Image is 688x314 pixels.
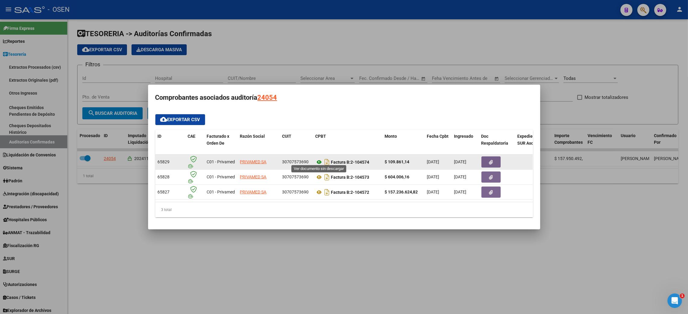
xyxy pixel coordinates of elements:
datatable-header-cell: Doc Respaldatoria [479,130,515,156]
span: [DATE] [454,174,467,179]
datatable-header-cell: Ingresado [452,130,479,156]
span: Monto [385,134,397,139]
button: Exportar CSV [155,114,205,125]
span: CAE [188,134,196,139]
div: 65828 [158,174,183,181]
datatable-header-cell: Expediente SUR Asociado [515,130,548,156]
mat-icon: cloud_download [160,116,167,123]
datatable-header-cell: CPBT [313,130,382,156]
strong: 2-104574 [331,160,369,165]
datatable-header-cell: Facturado x Orden De [204,130,238,156]
span: PRIVAMED SA [240,174,267,179]
datatable-header-cell: Monto [382,130,425,156]
span: Exportar CSV [160,117,200,122]
span: Doc Respaldatoria [481,134,509,146]
span: [DATE] [454,159,467,164]
h3: Comprobantes asociados auditoría [155,92,533,103]
span: PRIVAMED SA [240,159,267,164]
span: Razón Social [240,134,265,139]
span: C01 - Privamed [207,190,235,194]
div: 24054 [258,92,277,103]
span: CPBT [315,134,326,139]
span: Factura B: [331,190,351,195]
strong: $ 109.861,14 [385,159,410,164]
span: 1 [680,294,685,298]
span: Expediente SUR Asociado [518,134,544,146]
datatable-header-cell: Fecha Cpbt [425,130,452,156]
iframe: Intercom live chat [667,294,682,308]
span: [DATE] [427,174,439,179]
span: Factura B: [331,175,351,180]
span: C01 - Privamed [207,159,235,164]
span: ID [158,134,162,139]
div: 65829 [158,159,183,165]
span: PRIVAMED SA [240,190,267,194]
span: Fecha Cpbt [427,134,449,139]
span: [DATE] [454,190,467,194]
i: Descargar documento [323,157,331,167]
span: 30707573690 [282,159,309,164]
div: 65827 [158,189,183,196]
i: Descargar documento [323,187,331,197]
i: Descargar documento [323,172,331,182]
datatable-header-cell: CUIT [280,130,313,156]
span: Facturado x Orden De [207,134,230,146]
strong: $ 157.236.624,82 [385,190,418,194]
strong: 2-104572 [331,190,369,195]
span: [DATE] [427,190,439,194]
span: Ingresado [454,134,474,139]
strong: $ 604.006,16 [385,174,410,179]
div: 3 total [155,202,533,217]
span: C01 - Privamed [207,174,235,179]
datatable-header-cell: Razón Social [238,130,280,156]
span: Factura B: [331,160,351,165]
span: 30707573690 [282,174,309,179]
datatable-header-cell: ID [155,130,185,156]
strong: 2-104573 [331,175,369,180]
span: [DATE] [427,159,439,164]
datatable-header-cell: CAE [185,130,204,156]
span: 30707573690 [282,190,309,194]
span: CUIT [282,134,292,139]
